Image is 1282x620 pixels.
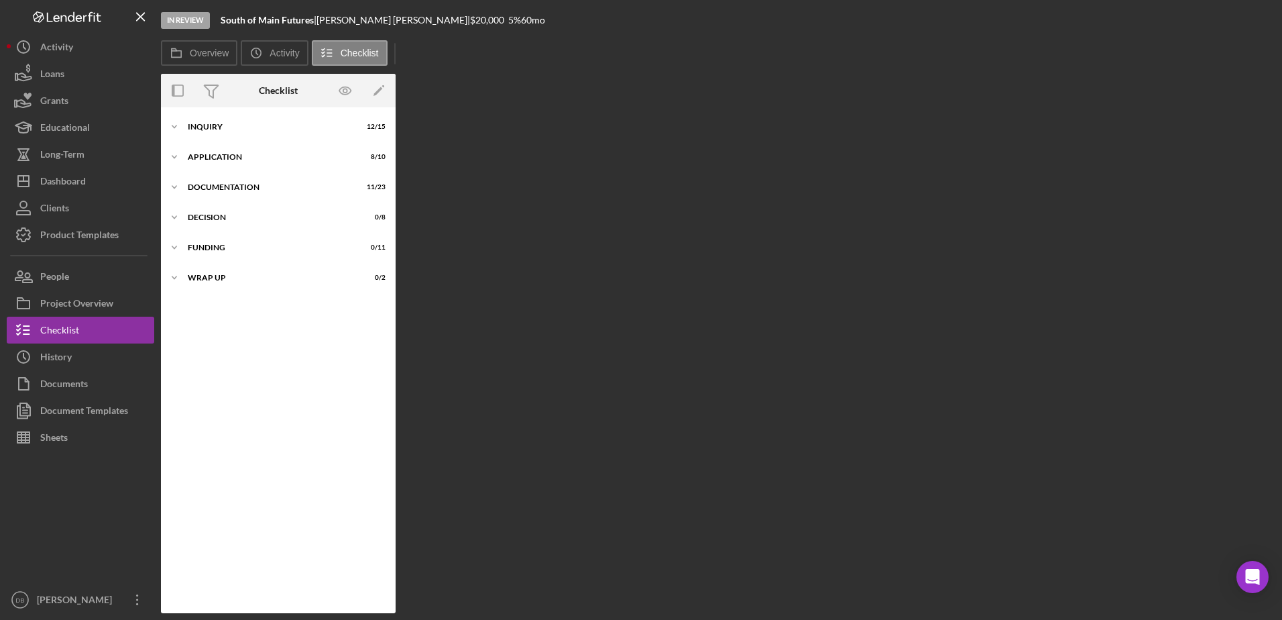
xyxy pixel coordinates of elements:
[7,195,154,221] button: Clients
[7,141,154,168] button: Long-Term
[7,586,154,613] button: DB[PERSON_NAME]
[40,221,119,252] div: Product Templates
[7,317,154,344] button: Checklist
[188,153,352,161] div: Application
[7,87,154,114] button: Grants
[40,344,72,374] div: History
[7,34,154,60] button: Activity
[7,263,154,290] button: People
[508,15,521,25] div: 5 %
[188,244,352,252] div: Funding
[7,344,154,370] button: History
[470,14,504,25] span: $20,000
[40,317,79,347] div: Checklist
[40,141,84,171] div: Long-Term
[221,15,316,25] div: |
[190,48,229,58] label: Overview
[259,85,298,96] div: Checklist
[361,183,386,191] div: 11 / 23
[40,168,86,198] div: Dashboard
[40,195,69,225] div: Clients
[521,15,545,25] div: 60 mo
[188,123,352,131] div: Inquiry
[361,244,386,252] div: 0 / 11
[361,123,386,131] div: 12 / 15
[40,60,64,91] div: Loans
[40,397,128,427] div: Document Templates
[7,290,154,317] button: Project Overview
[312,40,388,66] button: Checklist
[316,15,470,25] div: [PERSON_NAME] [PERSON_NAME] |
[188,213,352,221] div: Decision
[40,424,68,454] div: Sheets
[270,48,299,58] label: Activity
[341,48,379,58] label: Checklist
[7,424,154,451] button: Sheets
[7,221,154,248] button: Product Templates
[15,597,24,604] text: DB
[34,586,121,617] div: [PERSON_NAME]
[361,153,386,161] div: 8 / 10
[161,12,210,29] div: In Review
[1236,561,1269,593] div: Open Intercom Messenger
[7,168,154,195] button: Dashboard
[40,34,73,64] div: Activity
[7,60,154,87] button: Loans
[40,114,90,144] div: Educational
[40,370,88,401] div: Documents
[241,40,308,66] button: Activity
[161,40,237,66] button: Overview
[7,370,154,397] button: Documents
[221,14,314,25] b: South of Main Futures
[361,274,386,282] div: 0 / 2
[188,274,352,282] div: Wrap up
[7,397,154,424] button: Document Templates
[7,114,154,141] button: Educational
[361,213,386,221] div: 0 / 8
[188,183,352,191] div: Documentation
[40,263,69,293] div: People
[40,87,68,117] div: Grants
[40,290,113,320] div: Project Overview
